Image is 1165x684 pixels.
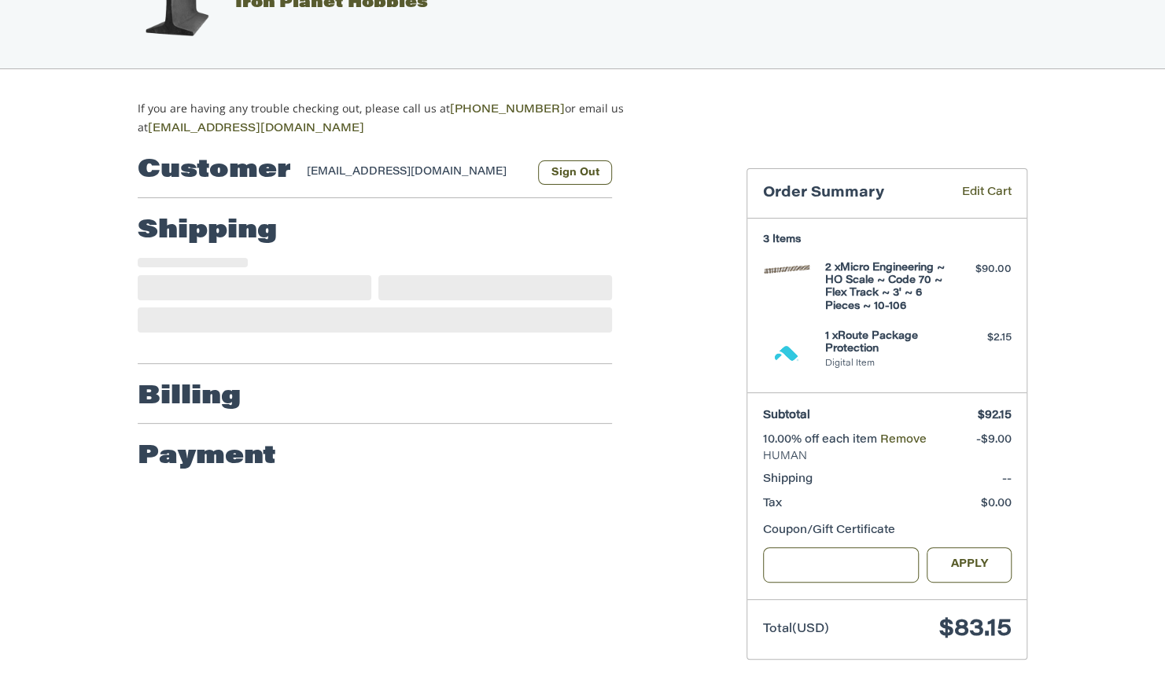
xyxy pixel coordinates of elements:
[939,185,1012,203] a: Edit Cart
[763,474,813,485] span: Shipping
[949,330,1012,346] div: $2.15
[981,498,1012,509] span: $0.00
[763,523,1012,539] div: Coupon/Gift Certificate
[976,435,1012,446] span: -$9.00
[538,160,612,185] button: Sign Out
[138,441,276,473] h2: Payment
[763,410,810,421] span: Subtotal
[138,155,291,186] h2: Customer
[939,618,1012,642] span: $83.15
[763,185,939,203] h3: Order Summary
[763,547,920,583] input: Gift Certificate or Coupon Code
[138,381,241,413] h2: Billing
[825,262,946,313] h4: 2 x Micro Engineering ~ HO Scale ~ Code 70 ~ Flex Track ~ 3' ~ 6 Pieces ~ 10-106
[148,123,364,134] a: [EMAIL_ADDRESS][DOMAIN_NAME]
[763,623,829,635] span: Total (USD)
[927,547,1012,583] button: Apply
[307,164,523,185] div: [EMAIL_ADDRESS][DOMAIN_NAME]
[825,330,946,356] h4: 1 x Route Package Protection
[978,410,1012,421] span: $92.15
[763,498,782,509] span: Tax
[763,435,880,446] span: 10.00% off each item
[450,105,565,116] a: [PHONE_NUMBER]
[138,215,277,247] h2: Shipping
[138,100,673,138] p: If you are having any trouble checking out, please call us at or email us at
[763,234,1012,246] h3: 3 Items
[825,358,946,371] li: Digital Item
[949,262,1012,278] div: $90.00
[1002,474,1012,485] span: --
[763,449,1012,465] span: HUMAN
[880,435,927,446] a: Remove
